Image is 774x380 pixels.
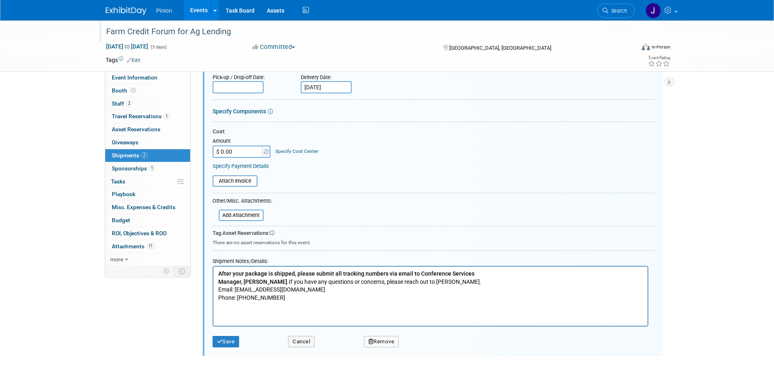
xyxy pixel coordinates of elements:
span: Sponsorships [112,165,155,172]
div: Other/Misc. Attachments: [213,197,272,207]
div: In-Person [651,44,670,50]
iframe: Rich Text Area [213,267,648,322]
span: (3 days) [150,44,167,50]
span: ROI, Objectives & ROO [112,230,166,236]
span: more [110,256,123,263]
span: Giveaways [112,139,138,146]
div: Delivery Date: [301,70,402,81]
div: Cost: [213,128,654,136]
a: Asset Reservations [105,123,190,136]
div: Shipment Notes/Details: [213,254,648,266]
span: Attachments [112,243,155,250]
div: There are no asset reservations for this event. [213,237,654,246]
span: 2 [141,152,147,158]
a: Shipments2 [105,149,190,162]
span: Event Information [112,74,157,81]
td: Tags [106,56,140,64]
span: Travel Reservations [112,113,170,119]
a: Attachments11 [105,240,190,253]
a: Budget [105,214,190,227]
span: Shipments [112,152,147,159]
span: 1 [149,165,155,171]
a: Playbook [105,188,190,201]
a: Giveaways [105,136,190,149]
span: Playbook [112,191,135,197]
div: Event Format [587,42,671,55]
img: ExhibitDay [106,7,146,15]
a: Tasks [105,175,190,188]
a: Misc. Expenses & Credits [105,201,190,214]
a: ROI, Objectives & ROO [105,227,190,240]
a: Sponsorships1 [105,162,190,175]
button: Committed [250,43,298,51]
span: Pinion [156,7,172,14]
div: Amount [213,137,272,146]
a: Staff2 [105,97,190,110]
img: Format-Inperson.png [642,44,650,50]
span: to [123,43,131,50]
span: Staff [112,100,132,107]
a: Travel Reservations1 [105,110,190,123]
span: 2 [126,100,132,106]
a: Event Information [105,71,190,84]
span: Misc. Expenses & Credits [112,204,175,210]
span: Booth not reserved yet [129,87,137,93]
span: Asset Reservations [112,126,160,133]
img: Jennifer Plumisto [645,3,661,18]
span: Tasks [111,178,125,185]
span: [DATE] [DATE] [106,43,149,50]
a: Booth [105,84,190,97]
a: Specify Components [213,108,266,115]
a: Edit [127,57,140,63]
span: 1 [164,113,170,119]
span: Budget [112,217,130,223]
td: Personalize Event Tab Strip [160,266,174,276]
div: Tag Asset Reservations: [213,230,654,237]
span: Search [608,8,627,14]
span: 11 [146,243,155,249]
span: Booth [112,87,137,94]
a: more [105,253,190,266]
button: Cancel [288,336,315,347]
div: Farm Credit Forum for Ag Lending [103,24,623,39]
button: Save [213,336,240,347]
div: Event Rating [648,56,670,60]
div: Pick-up / Drop-off Date: [213,70,288,81]
td: Toggle Event Tabs [173,266,190,276]
button: Remove [364,336,399,347]
a: Search [597,4,635,18]
a: Specify Payment Details [213,163,269,169]
span: [GEOGRAPHIC_DATA], [GEOGRAPHIC_DATA] [449,45,551,51]
a: Specify Cost Center [275,148,318,154]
